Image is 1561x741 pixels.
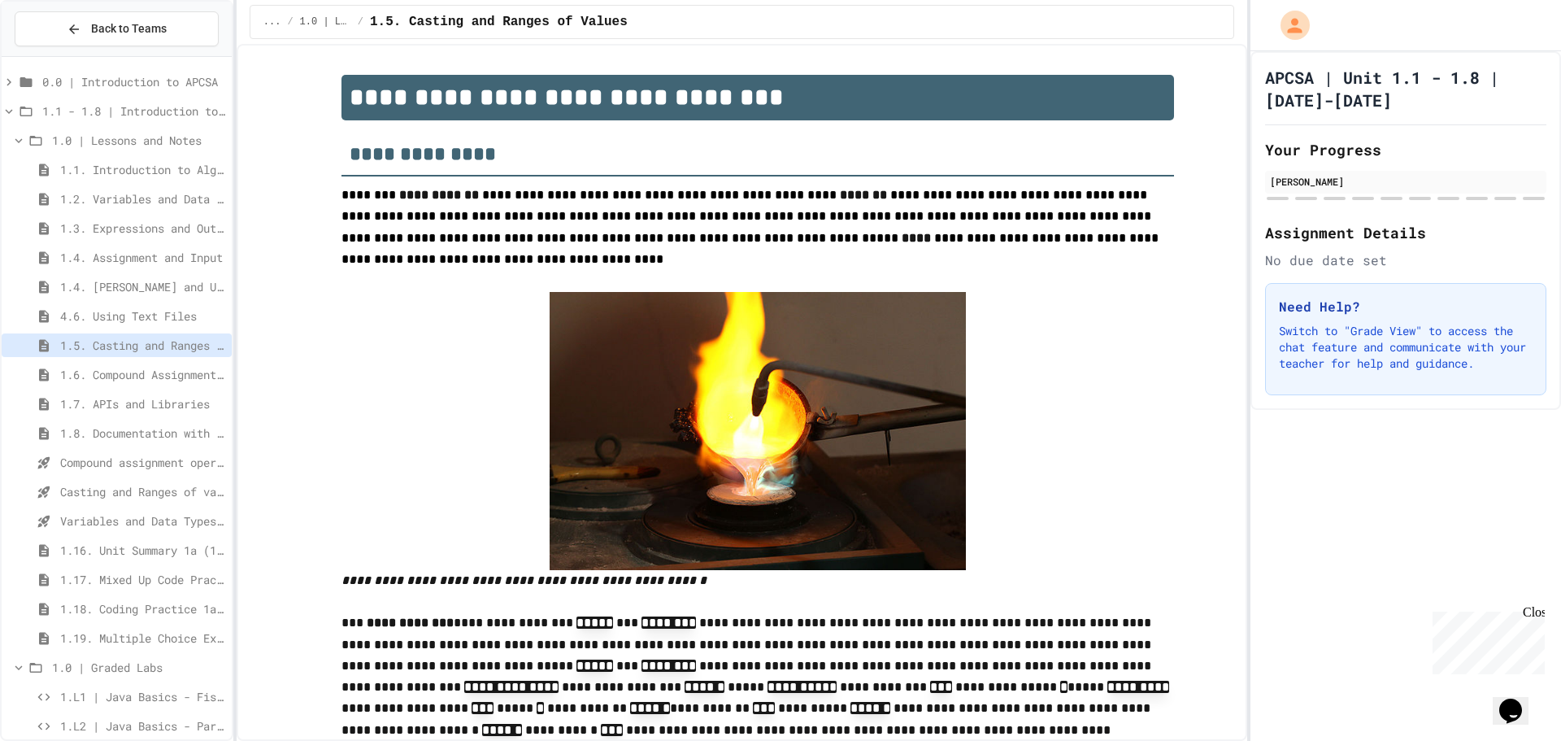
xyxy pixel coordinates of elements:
[60,542,225,559] span: 1.16. Unit Summary 1a (1.1-1.6)
[60,366,225,383] span: 1.6. Compound Assignment Operators
[15,11,219,46] button: Back to Teams
[60,630,225,647] span: 1.19. Multiple Choice Exercises for Unit 1a (1.1-1.6)
[60,161,225,178] span: 1.1. Introduction to Algorithms, Programming, and Compilers
[60,395,225,412] span: 1.7. APIs and Libraries
[358,15,363,28] span: /
[263,15,281,28] span: ...
[52,132,225,149] span: 1.0 | Lessons and Notes
[60,483,225,500] span: Casting and Ranges of variables - Quiz
[60,190,225,207] span: 1.2. Variables and Data Types
[60,717,225,734] span: 1.L2 | Java Basics - Paragraphs Lab
[1279,323,1533,372] p: Switch to "Grade View" to access the chat feature and communicate with your teacher for help and ...
[52,659,225,676] span: 1.0 | Graded Labs
[42,73,225,90] span: 0.0 | Introduction to APCSA
[60,454,225,471] span: Compound assignment operators - Quiz
[1263,7,1314,44] div: My Account
[1265,138,1546,161] h2: Your Progress
[1265,251,1546,270] div: No due date set
[370,12,628,32] span: 1.5. Casting and Ranges of Values
[60,278,225,295] span: 1.4. [PERSON_NAME] and User Input
[60,571,225,588] span: 1.17. Mixed Up Code Practice 1.1-1.6
[60,688,225,705] span: 1.L1 | Java Basics - Fish Lab
[60,307,225,325] span: 4.6. Using Text Files
[60,220,225,237] span: 1.3. Expressions and Output [New]
[91,20,167,37] span: Back to Teams
[1426,605,1545,674] iframe: chat widget
[42,102,225,120] span: 1.1 - 1.8 | Introduction to Java
[60,425,225,442] span: 1.8. Documentation with Comments and Preconditions
[60,512,225,530] span: Variables and Data Types - Quiz
[60,337,225,354] span: 1.5. Casting and Ranges of Values
[1493,676,1545,725] iframe: chat widget
[60,249,225,266] span: 1.4. Assignment and Input
[1265,221,1546,244] h2: Assignment Details
[1279,297,1533,316] h3: Need Help?
[1265,66,1546,111] h1: APCSA | Unit 1.1 - 1.8 | [DATE]-[DATE]
[60,600,225,617] span: 1.18. Coding Practice 1a (1.1-1.6)
[287,15,293,28] span: /
[300,15,351,28] span: 1.0 | Lessons and Notes
[7,7,112,103] div: Chat with us now!Close
[1270,174,1541,189] div: [PERSON_NAME]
